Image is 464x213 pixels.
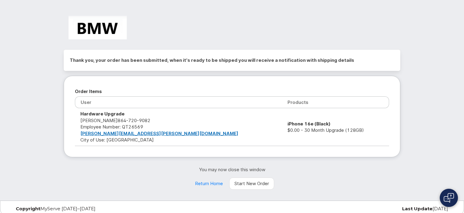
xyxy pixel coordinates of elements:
span: Employee Number: QT26569 [80,124,143,130]
th: User [75,96,282,108]
div: MyServe [DATE]–[DATE] [11,206,158,211]
strong: iPhone 16e (Black) [287,121,331,127]
p: You may now close this window [64,166,400,173]
div: [DATE] [306,206,453,211]
img: Open chat [444,193,454,203]
h2: Order Items [75,87,389,96]
strong: Last Update [402,206,432,211]
span: 720 [126,118,137,123]
strong: Hardware Upgrade [80,111,125,117]
a: Start New Order [229,178,274,190]
img: BMW Manufacturing Co LLC [69,16,127,39]
strong: Copyright [16,206,40,211]
h2: Thank you, your order has been submitted, when it's ready to be shipped you will receive a notifi... [70,56,394,65]
td: $0.00 - 30 Month Upgrade (128GB) [282,108,389,146]
span: 9082 [137,118,150,123]
a: Return Home [190,178,228,190]
a: [PERSON_NAME][EMAIL_ADDRESS][PERSON_NAME][DOMAIN_NAME] [80,131,238,136]
th: Products [282,96,389,108]
td: [PERSON_NAME] City of Use: [GEOGRAPHIC_DATA] [75,108,282,146]
span: 864 [118,118,150,123]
